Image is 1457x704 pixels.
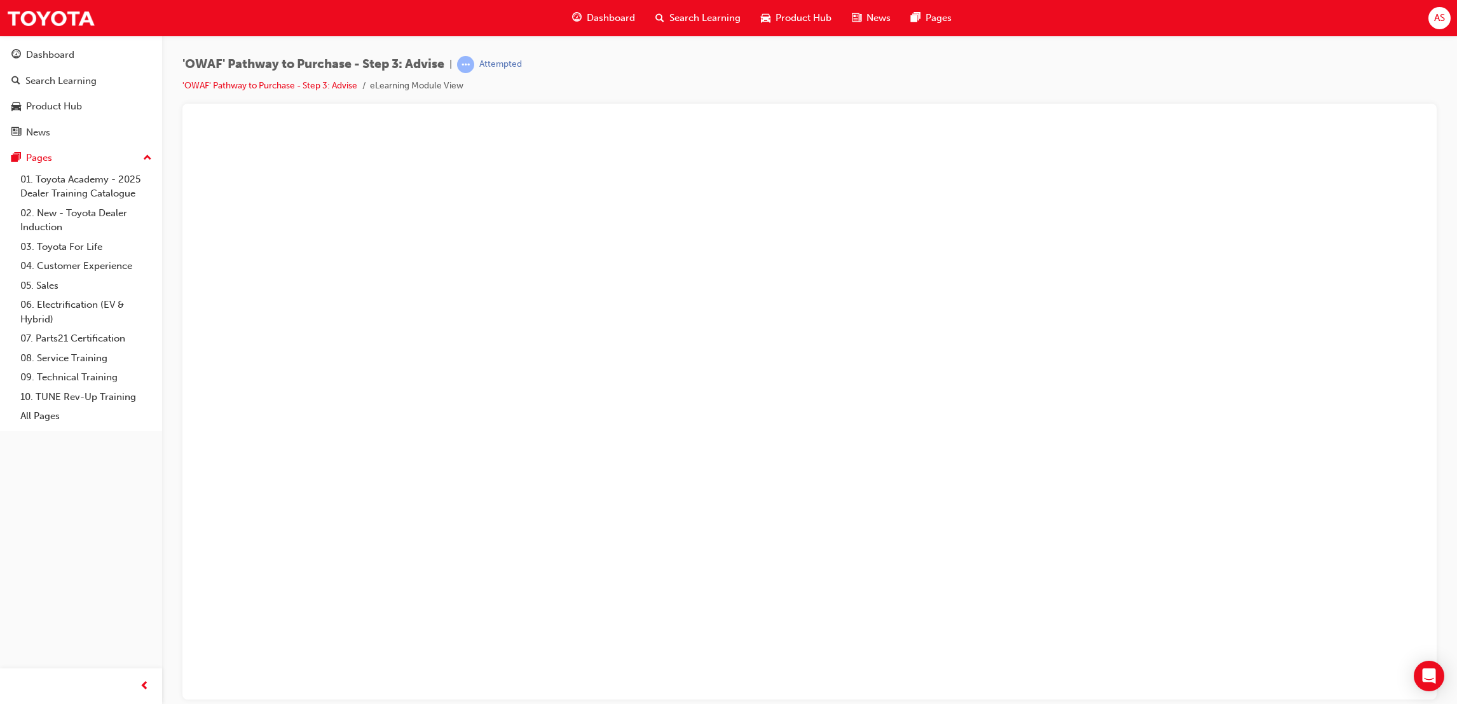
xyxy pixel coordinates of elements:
[1428,7,1451,29] button: AS
[5,146,157,170] button: Pages
[1414,661,1444,691] div: Open Intercom Messenger
[11,76,20,87] span: search-icon
[15,295,157,329] a: 06. Electrification (EV & Hybrid)
[140,679,149,694] span: prev-icon
[15,276,157,296] a: 05. Sales
[761,10,770,26] span: car-icon
[776,11,831,25] span: Product Hub
[11,127,21,139] span: news-icon
[182,80,357,91] a: 'OWAF' Pathway to Purchase - Step 3: Advise
[751,5,842,31] a: car-iconProduct Hub
[25,74,97,88] div: Search Learning
[15,349,157,368] a: 08. Service Training
[587,11,635,25] span: Dashboard
[15,368,157,387] a: 09. Technical Training
[11,101,21,113] span: car-icon
[5,41,157,146] button: DashboardSearch LearningProduct HubNews
[26,99,82,114] div: Product Hub
[26,151,52,165] div: Pages
[5,121,157,144] a: News
[6,4,95,32] img: Trak
[15,204,157,237] a: 02. New - Toyota Dealer Induction
[479,59,522,71] div: Attempted
[669,11,741,25] span: Search Learning
[866,11,891,25] span: News
[562,5,645,31] a: guage-iconDashboard
[143,150,152,167] span: up-icon
[15,387,157,407] a: 10. TUNE Rev-Up Training
[655,10,664,26] span: search-icon
[5,95,157,118] a: Product Hub
[11,153,21,164] span: pages-icon
[572,10,582,26] span: guage-icon
[26,125,50,140] div: News
[370,79,463,93] li: eLearning Module View
[11,50,21,61] span: guage-icon
[1434,11,1445,25] span: AS
[5,69,157,93] a: Search Learning
[926,11,952,25] span: Pages
[457,56,474,73] span: learningRecordVerb_ATTEMPT-icon
[15,406,157,426] a: All Pages
[911,10,920,26] span: pages-icon
[15,237,157,257] a: 03. Toyota For Life
[842,5,901,31] a: news-iconNews
[15,170,157,204] a: 01. Toyota Academy - 2025 Dealer Training Catalogue
[901,5,962,31] a: pages-iconPages
[15,329,157,349] a: 07. Parts21 Certification
[15,256,157,276] a: 04. Customer Experience
[645,5,751,31] a: search-iconSearch Learning
[5,43,157,67] a: Dashboard
[26,48,74,62] div: Dashboard
[852,10,861,26] span: news-icon
[182,57,444,72] span: 'OWAF' Pathway to Purchase - Step 3: Advise
[449,57,452,72] span: |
